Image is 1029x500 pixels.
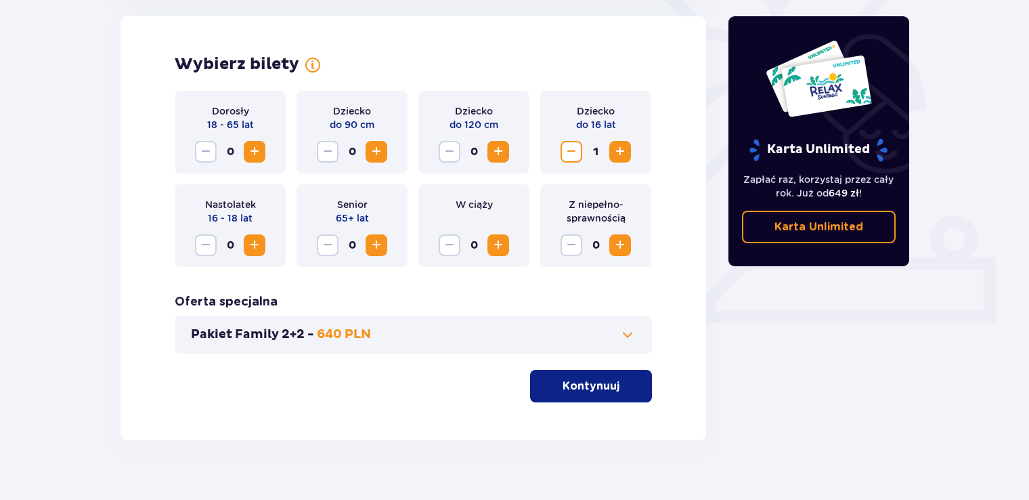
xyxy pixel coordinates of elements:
button: Decrease [195,141,217,163]
span: 0 [463,141,485,163]
span: 1 [585,141,607,163]
span: 0 [585,234,607,256]
button: Kontynuuj [530,370,652,402]
p: Nastolatek [205,198,256,211]
p: Dziecko [333,104,371,118]
p: do 120 cm [450,118,498,131]
button: Pakiet Family 2+2 -640 PLN [191,327,636,343]
p: Oferta specjalna [175,294,278,310]
p: Karta Unlimited [748,138,889,162]
p: 640 PLN [317,327,371,343]
p: Dorosły [212,104,249,118]
button: Increase [366,234,387,256]
p: do 16 lat [576,118,616,131]
p: Pakiet Family 2+2 - [191,327,314,343]
button: Increase [366,141,387,163]
p: Z niepełno­sprawnością [551,198,640,225]
p: 65+ lat [336,211,369,225]
button: Decrease [561,141,582,163]
button: Decrease [439,141,460,163]
button: Increase [244,234,265,256]
span: 649 zł [829,188,859,199]
span: 0 [341,234,363,256]
a: Karta Unlimited [742,211,896,243]
p: Dziecko [577,104,615,118]
button: Decrease [439,234,460,256]
p: Dziecko [455,104,493,118]
button: Increase [609,141,631,163]
button: Increase [609,234,631,256]
button: Decrease [317,141,338,163]
button: Decrease [317,234,338,256]
p: Zapłać raz, korzystaj przez cały rok. Już od ! [742,173,896,200]
p: 18 - 65 lat [207,118,254,131]
button: Increase [487,234,509,256]
span: 0 [219,234,241,256]
button: Decrease [195,234,217,256]
p: 16 - 18 lat [208,211,253,225]
p: do 90 cm [330,118,374,131]
span: 0 [219,141,241,163]
button: Decrease [561,234,582,256]
p: Senior [337,198,368,211]
p: Kontynuuj [563,379,619,394]
span: 0 [463,234,485,256]
p: W ciąży [456,198,493,211]
button: Increase [487,141,509,163]
p: Karta Unlimited [774,220,863,234]
button: Increase [244,141,265,163]
span: 0 [341,141,363,163]
p: Wybierz bilety [175,54,299,75]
